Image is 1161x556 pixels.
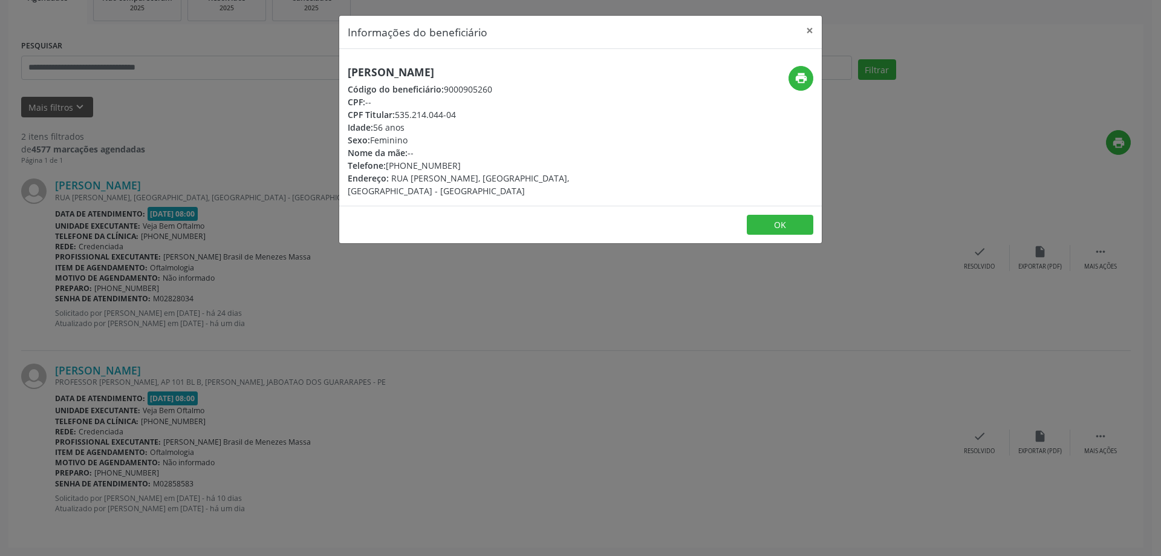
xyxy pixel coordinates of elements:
[348,108,652,121] div: 535.214.044-04
[789,66,813,91] button: print
[348,24,487,40] h5: Informações do beneficiário
[348,96,365,108] span: CPF:
[348,147,408,159] span: Nome da mãe:
[348,122,373,133] span: Idade:
[348,66,652,79] h5: [PERSON_NAME]
[348,109,395,120] span: CPF Titular:
[348,83,652,96] div: 9000905260
[348,83,444,95] span: Código do beneficiário:
[348,160,386,171] span: Telefone:
[348,134,370,146] span: Sexo:
[348,172,569,197] span: RUA [PERSON_NAME], [GEOGRAPHIC_DATA], [GEOGRAPHIC_DATA] - [GEOGRAPHIC_DATA]
[798,16,822,45] button: Close
[348,134,652,146] div: Feminino
[348,121,652,134] div: 56 anos
[747,215,813,235] button: OK
[348,172,389,184] span: Endereço:
[348,159,652,172] div: [PHONE_NUMBER]
[795,71,808,85] i: print
[348,96,652,108] div: --
[348,146,652,159] div: --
